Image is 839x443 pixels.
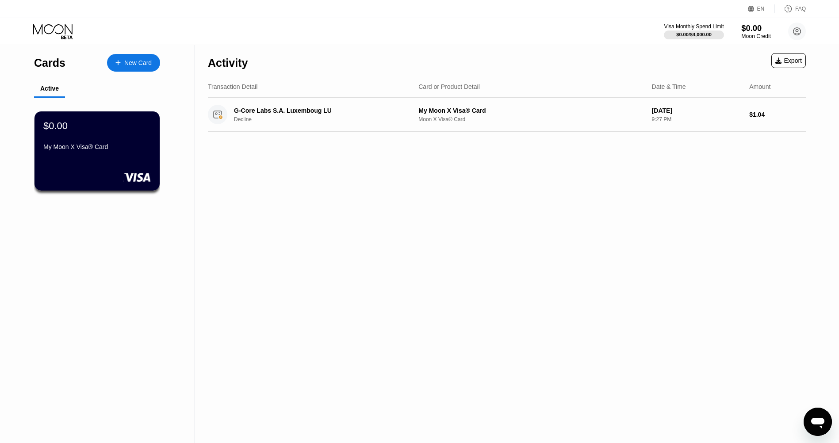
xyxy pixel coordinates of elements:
[749,83,770,90] div: Amount
[652,83,686,90] div: Date & Time
[418,83,480,90] div: Card or Product Detail
[652,107,743,114] div: [DATE]
[43,143,151,150] div: My Moon X Visa® Card
[775,4,806,13] div: FAQ
[34,57,65,69] div: Cards
[208,57,248,69] div: Activity
[43,120,68,132] div: $0.00
[652,116,743,122] div: 9:27 PM
[234,107,404,114] div: G-Core Labs S.A. Luxemboug LU
[771,53,806,68] div: Export
[34,111,160,191] div: $0.00My Moon X Visa® Card
[795,6,806,12] div: FAQ
[208,83,257,90] div: Transaction Detail
[124,59,152,67] div: New Card
[40,85,59,92] div: Active
[234,116,417,122] div: Decline
[418,107,644,114] div: My Moon X Visa® Card
[757,6,765,12] div: EN
[208,98,806,132] div: G-Core Labs S.A. Luxemboug LUDeclineMy Moon X Visa® CardMoon X Visa® Card[DATE]9:27 PM$1.04
[804,408,832,436] iframe: Button to launch messaging window
[664,23,724,39] div: Visa Monthly Spend Limit$0.00/$4,000.00
[741,23,771,33] div: $0.00
[741,33,771,39] div: Moon Credit
[748,4,775,13] div: EN
[107,54,160,72] div: New Card
[775,57,802,64] div: Export
[741,23,771,39] div: $0.00Moon Credit
[418,116,644,122] div: Moon X Visa® Card
[749,111,806,118] div: $1.04
[664,23,724,30] div: Visa Monthly Spend Limit
[676,32,712,37] div: $0.00 / $4,000.00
